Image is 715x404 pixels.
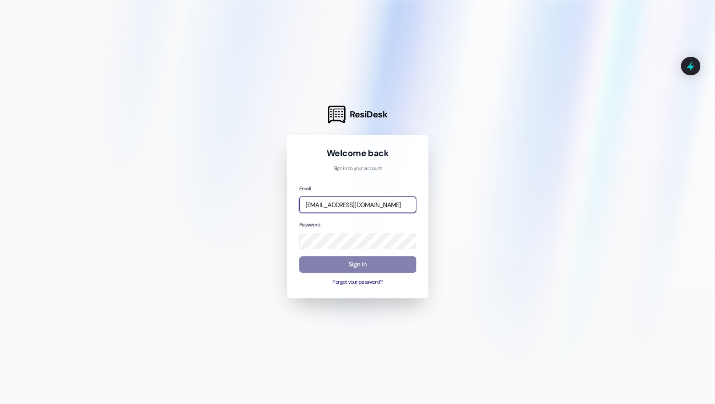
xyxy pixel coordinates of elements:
input: name@example.com [299,197,416,213]
button: Forgot your password? [299,279,416,286]
span: ResiDesk [350,109,387,120]
img: ResiDesk Logo [328,106,346,123]
label: Email [299,185,311,192]
button: Sign In [299,256,416,273]
h1: Welcome back [299,147,416,159]
p: Sign in to your account [299,165,416,173]
label: Password [299,221,321,228]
